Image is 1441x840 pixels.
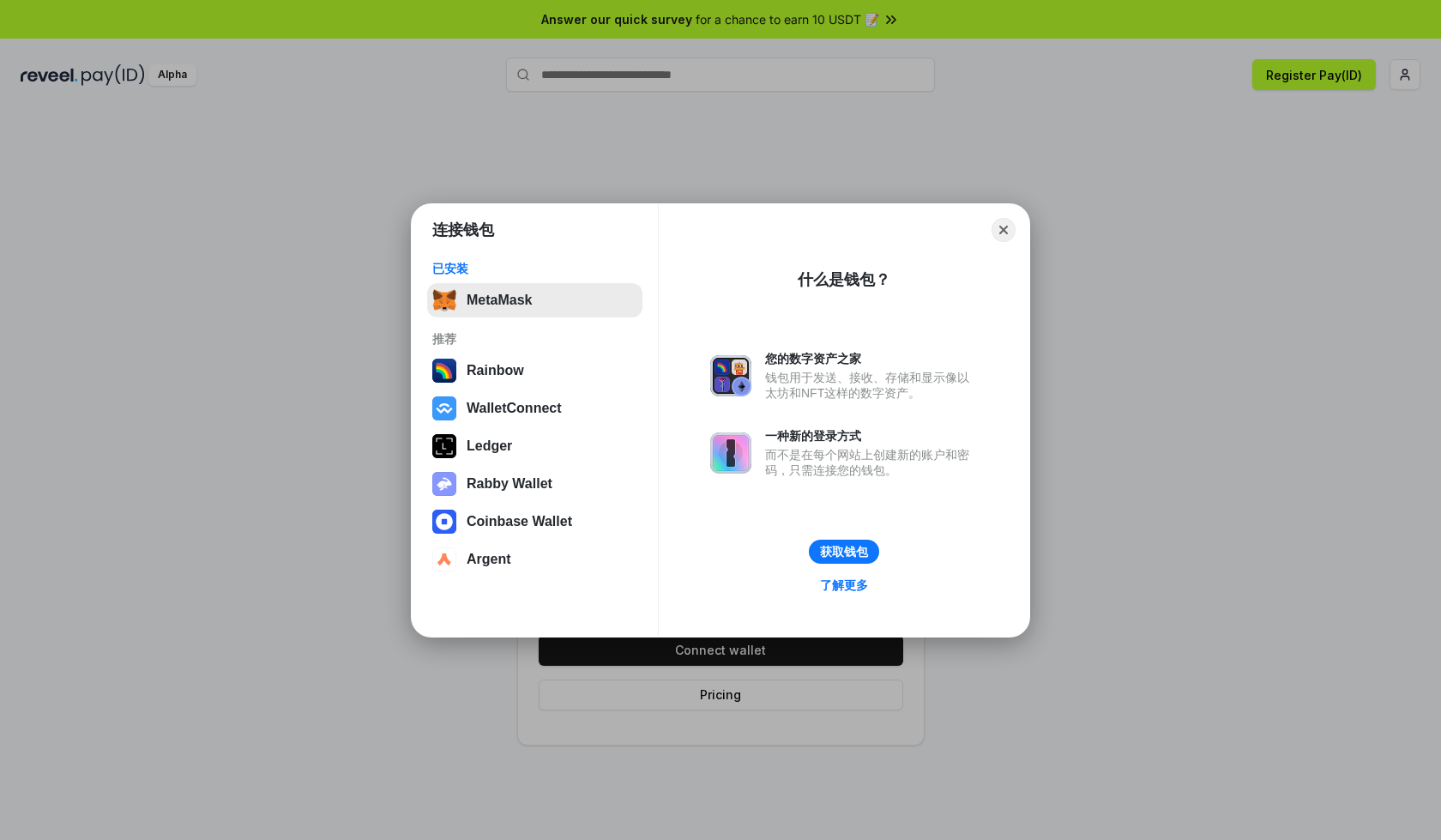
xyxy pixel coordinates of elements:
[432,472,456,496] img: svg+xml,%3Csvg%20xmlns%3D%22http%3A%2F%2Fwww.w3.org%2F2000%2Fsvg%22%20fill%3D%22none%22%20viewBox...
[820,577,868,593] div: 了解更多
[432,261,637,276] div: 已安装
[432,396,456,420] img: svg+xml,%3Csvg%20width%3D%2228%22%20height%3D%2228%22%20viewBox%3D%220%200%2028%2028%22%20fill%3D...
[710,432,751,474] img: svg+xml,%3Csvg%20xmlns%3D%22http%3A%2F%2Fwww.w3.org%2F2000%2Fsvg%22%20fill%3D%22none%22%20viewBox...
[427,429,642,463] button: Ledger
[432,331,637,347] div: 推荐
[765,428,978,444] div: 一种新的登录方式
[427,542,642,577] button: Argent
[765,351,978,366] div: 您的数字资产之家
[710,355,751,396] img: svg+xml,%3Csvg%20xmlns%3D%22http%3A%2F%2Fwww.w3.org%2F2000%2Fsvg%22%20fill%3D%22none%22%20viewBox...
[467,438,512,454] div: Ledger
[427,391,642,426] button: WalletConnect
[427,354,642,388] button: Rainbow
[432,510,456,534] img: svg+xml,%3Csvg%20width%3D%2228%22%20height%3D%2228%22%20viewBox%3D%220%200%2028%2028%22%20fill%3D...
[427,283,642,317] button: MetaMask
[467,293,532,308] div: MetaMask
[810,574,878,596] a: 了解更多
[765,447,978,478] div: 而不是在每个网站上创建新的账户和密码，只需连接您的钱包。
[432,220,494,240] h1: 连接钱包
[432,547,456,571] img: svg+xml,%3Csvg%20width%3D%2228%22%20height%3D%2228%22%20viewBox%3D%220%200%2028%2028%22%20fill%3D...
[809,540,879,564] button: 获取钱包
[432,359,456,383] img: svg+xml,%3Csvg%20width%3D%22120%22%20height%3D%22120%22%20viewBox%3D%220%200%20120%20120%22%20fil...
[992,218,1016,242] button: Close
[467,514,572,529] div: Coinbase Wallet
[427,467,642,501] button: Rabby Wallet
[432,434,456,458] img: svg+xml,%3Csvg%20xmlns%3D%22http%3A%2F%2Fwww.w3.org%2F2000%2Fsvg%22%20width%3D%2228%22%20height%3...
[765,370,978,401] div: 钱包用于发送、接收、存储和显示像以太坊和NFT这样的数字资产。
[820,544,868,559] div: 获取钱包
[427,505,642,539] button: Coinbase Wallet
[798,269,890,290] div: 什么是钱包？
[467,401,562,416] div: WalletConnect
[467,552,511,567] div: Argent
[432,288,456,312] img: svg+xml,%3Csvg%20fill%3D%22none%22%20height%3D%2233%22%20viewBox%3D%220%200%2035%2033%22%20width%...
[467,363,524,378] div: Rainbow
[467,476,552,492] div: Rabby Wallet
